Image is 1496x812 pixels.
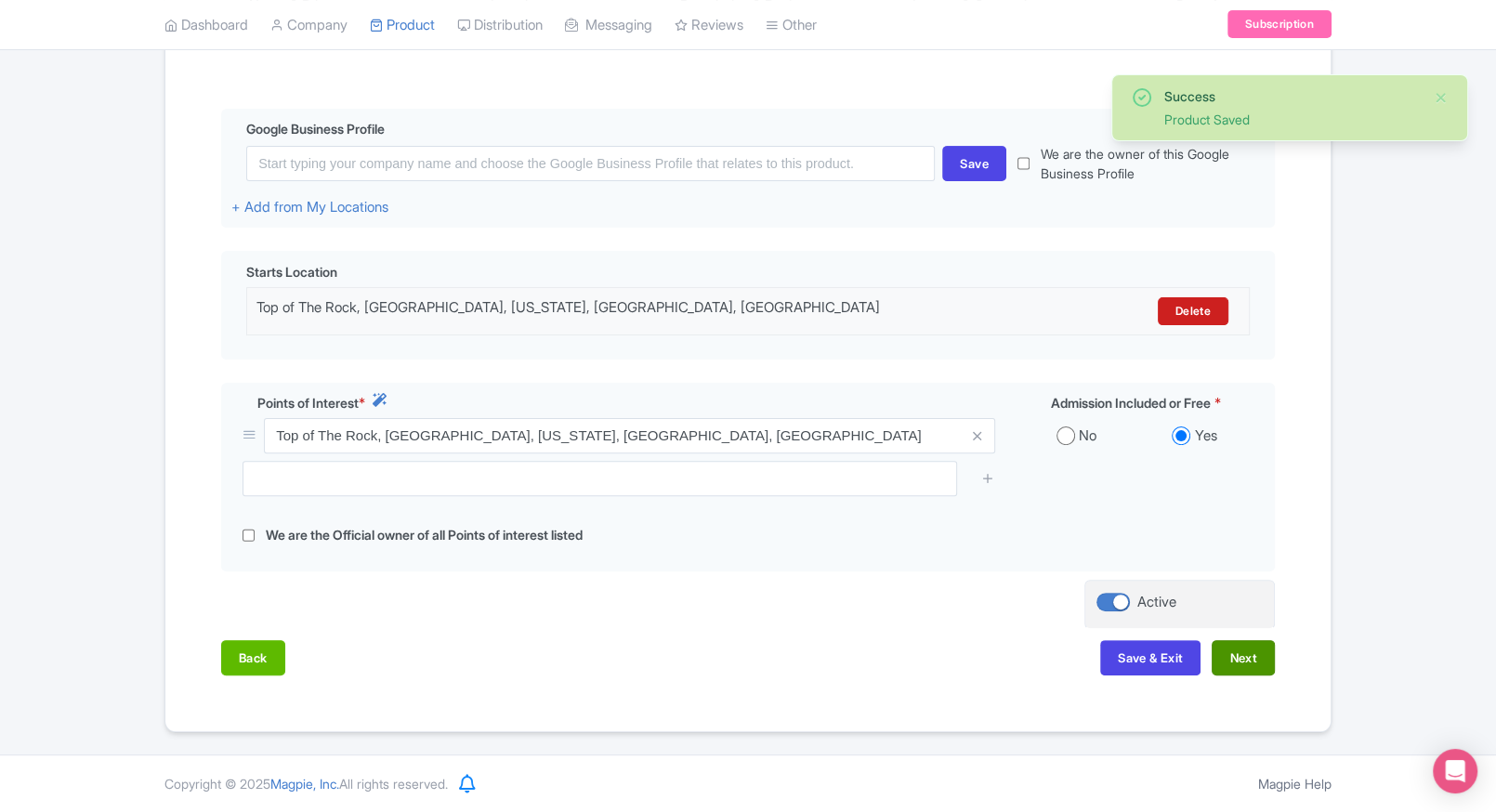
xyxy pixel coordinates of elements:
div: Active [1137,592,1176,613]
a: Magpie Help [1258,776,1332,792]
input: Start typing your company name and choose the Google Business Profile that relates to this product. [246,146,935,181]
a: + Add from My Locations [231,198,388,216]
span: Points of Interest [257,393,359,413]
div: Top of The Rock, [GEOGRAPHIC_DATA], [US_STATE], [GEOGRAPHIC_DATA], [GEOGRAPHIC_DATA] [256,297,993,325]
label: We are the Official owner of all Points of interest listed [266,525,583,546]
div: Success [1164,86,1419,106]
button: Close [1434,86,1449,109]
label: No [1079,426,1096,447]
div: Product Saved [1164,110,1419,129]
label: We are the owner of this Google Business Profile [1041,144,1265,183]
span: Admission Included or Free [1050,393,1210,413]
div: Save [942,146,1006,181]
a: Subscription [1227,11,1332,39]
div: Copyright © 2025 All rights reserved. [153,774,459,793]
span: Starts Location [246,262,337,282]
button: Save & Exit [1100,640,1201,675]
button: Back [221,640,285,675]
span: Magpie, Inc. [270,776,339,792]
label: Yes [1194,426,1216,447]
div: Open Intercom Messenger [1433,749,1477,793]
a: Delete [1158,297,1228,325]
button: Next [1212,640,1275,675]
span: Google Business Profile [246,119,385,138]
